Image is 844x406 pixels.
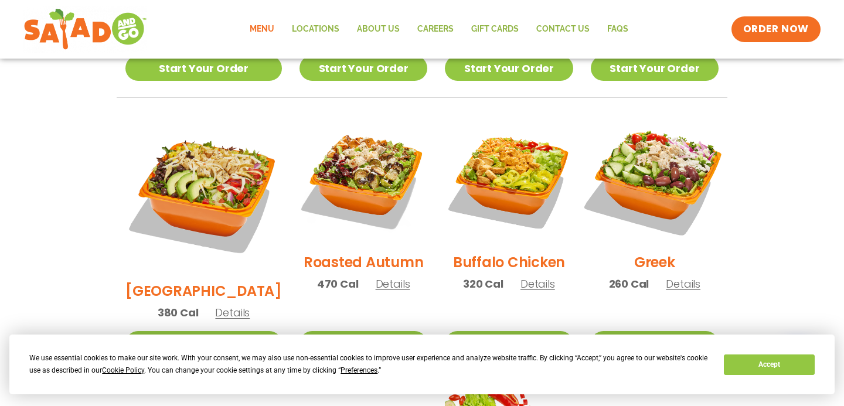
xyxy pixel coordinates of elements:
[609,276,649,292] span: 260 Cal
[341,366,377,374] span: Preferences
[125,115,282,272] img: Product photo for BBQ Ranch Salad
[445,115,573,243] img: Product photo for Buffalo Chicken Salad
[591,331,719,356] a: Start Your Order
[125,56,282,81] a: Start Your Order
[520,277,555,291] span: Details
[304,252,424,272] h2: Roasted Autumn
[634,252,675,272] h2: Greek
[580,104,730,254] img: Product photo for Greek Salad
[241,16,283,43] a: Menu
[527,16,598,43] a: Contact Us
[23,6,147,53] img: new-SAG-logo-768×292
[348,16,409,43] a: About Us
[666,277,700,291] span: Details
[731,16,821,42] a: ORDER NOW
[283,16,348,43] a: Locations
[125,331,282,356] a: Start Your Order
[376,277,410,291] span: Details
[445,331,573,356] a: Start Your Order
[300,56,427,81] a: Start Your Order
[241,16,637,43] nav: Menu
[9,335,835,394] div: Cookie Consent Prompt
[300,115,427,243] img: Product photo for Roasted Autumn Salad
[591,56,719,81] a: Start Your Order
[743,22,809,36] span: ORDER NOW
[29,352,710,377] div: We use essential cookies to make our site work. With your consent, we may also use non-essential ...
[125,281,282,301] h2: [GEOGRAPHIC_DATA]
[409,16,462,43] a: Careers
[215,305,250,320] span: Details
[300,331,427,356] a: Start Your Order
[724,354,814,375] button: Accept
[102,366,144,374] span: Cookie Policy
[462,16,527,43] a: GIFT CARDS
[598,16,637,43] a: FAQs
[317,276,359,292] span: 470 Cal
[463,276,503,292] span: 320 Cal
[453,252,565,272] h2: Buffalo Chicken
[158,305,199,320] span: 380 Cal
[445,56,573,81] a: Start Your Order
